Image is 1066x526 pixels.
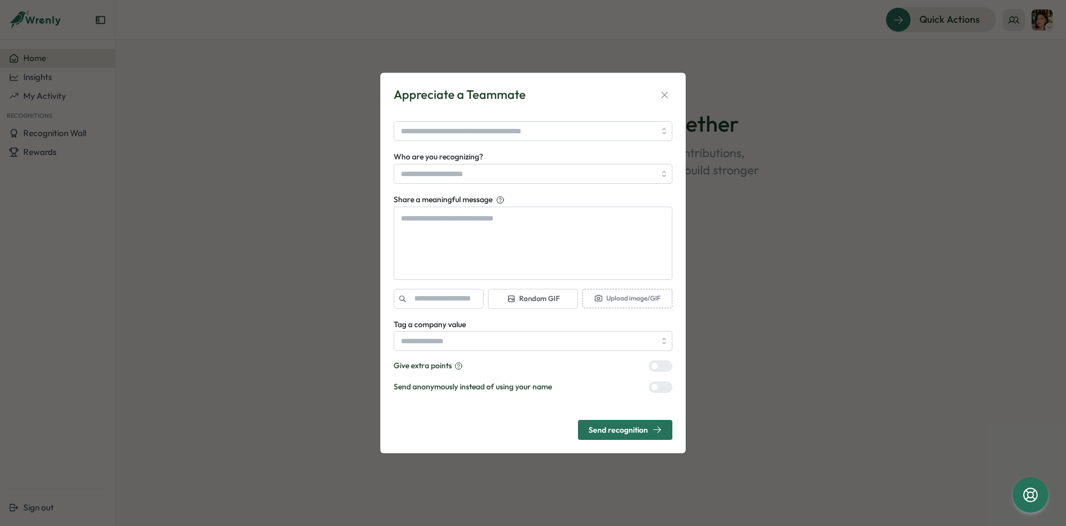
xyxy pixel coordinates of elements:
[394,86,526,103] div: Appreciate a Teammate
[578,420,672,440] button: Send recognition
[394,381,552,393] p: Send anonymously instead of using your name
[488,289,578,309] button: Random GIF
[589,425,662,434] div: Send recognition
[394,151,483,163] label: Who are you recognizing?
[394,194,492,206] span: Share a meaningful message
[394,319,466,331] label: Tag a company value
[394,360,452,372] p: Give extra points
[507,294,560,304] span: Random GIF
